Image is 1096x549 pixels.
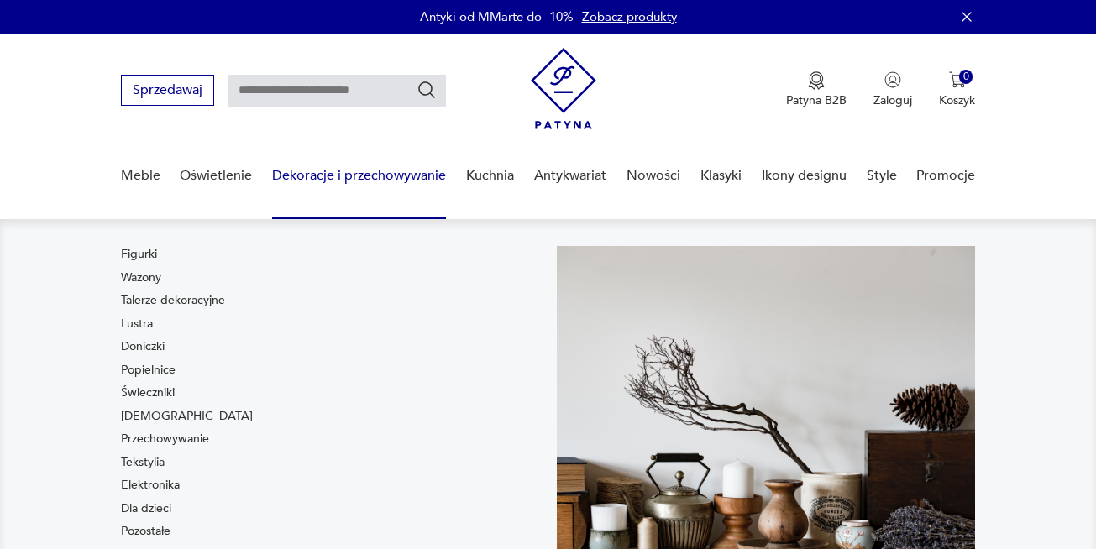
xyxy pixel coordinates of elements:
a: Elektronika [121,477,180,494]
a: Meble [121,144,160,208]
button: Szukaj [417,80,437,100]
a: Zobacz produkty [582,8,677,25]
a: Nowości [627,144,680,208]
a: Kuchnia [466,144,514,208]
a: Oświetlenie [180,144,252,208]
button: Patyna B2B [786,71,847,108]
div: 0 [959,70,973,84]
a: Świeczniki [121,384,175,401]
a: Ikony designu [762,144,847,208]
p: Antyki od MMarte do -10% [420,8,574,25]
a: Figurki [121,246,157,263]
a: Ikona medaluPatyna B2B [786,71,847,108]
a: Tekstylia [121,454,165,471]
a: Pozostałe [121,523,170,540]
a: Lustra [121,316,153,332]
a: Antykwariat [534,144,606,208]
button: Zaloguj [873,71,912,108]
a: Promocje [916,144,975,208]
a: Dekoracje i przechowywanie [272,144,446,208]
p: Patyna B2B [786,92,847,108]
a: Klasyki [700,144,742,208]
button: Sprzedawaj [121,75,214,106]
img: Ikona medalu [808,71,825,90]
img: Patyna - sklep z meblami i dekoracjami vintage [531,48,596,129]
a: Style [867,144,897,208]
a: Popielnice [121,362,176,379]
a: Sprzedawaj [121,86,214,97]
a: Wazony [121,269,161,286]
a: [DEMOGRAPHIC_DATA] [121,408,253,425]
a: Doniczki [121,338,165,355]
button: 0Koszyk [939,71,975,108]
a: Przechowywanie [121,431,209,447]
img: Ikonka użytkownika [884,71,901,88]
img: Ikona koszyka [949,71,966,88]
a: Talerze dekoracyjne [121,292,225,309]
p: Zaloguj [873,92,912,108]
p: Koszyk [939,92,975,108]
a: Dla dzieci [121,500,171,517]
